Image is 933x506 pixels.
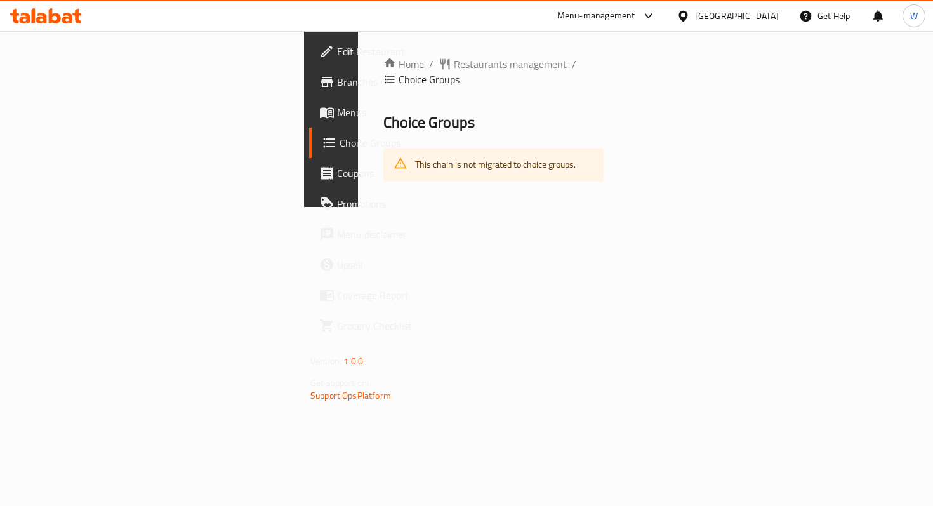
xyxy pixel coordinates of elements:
a: Choice Groups [309,128,460,158]
span: Menus [337,105,449,120]
span: Get support on: [310,375,369,391]
a: Edit Restaurant [309,36,460,67]
a: Support.OpsPlatform [310,387,391,404]
span: Coupons [337,166,449,181]
span: Menu disclaimer [337,227,449,242]
div: [GEOGRAPHIC_DATA] [695,9,779,23]
span: Branches [337,74,449,90]
a: Restaurants management [439,57,567,72]
a: Menu disclaimer [309,219,460,250]
a: Menus [309,97,460,128]
a: Coverage Report [309,280,460,310]
a: Branches [309,67,460,97]
span: W [910,9,918,23]
nav: breadcrumb [383,57,604,87]
span: Version: [310,353,341,370]
span: Upsell [337,257,449,272]
span: Coverage Report [337,288,449,303]
a: Upsell [309,250,460,280]
span: Restaurants management [454,57,567,72]
span: Choice Groups [340,135,449,150]
div: Menu-management [557,8,635,23]
a: Coupons [309,158,460,189]
a: Promotions [309,189,460,219]
a: Grocery Checklist [309,310,460,341]
div: This chain is not migrated to choice groups. [415,152,576,178]
span: Edit Restaurant [337,44,449,59]
li: / [572,57,576,72]
span: Grocery Checklist [337,318,449,333]
span: 1.0.0 [343,353,363,370]
span: Promotions [337,196,449,211]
